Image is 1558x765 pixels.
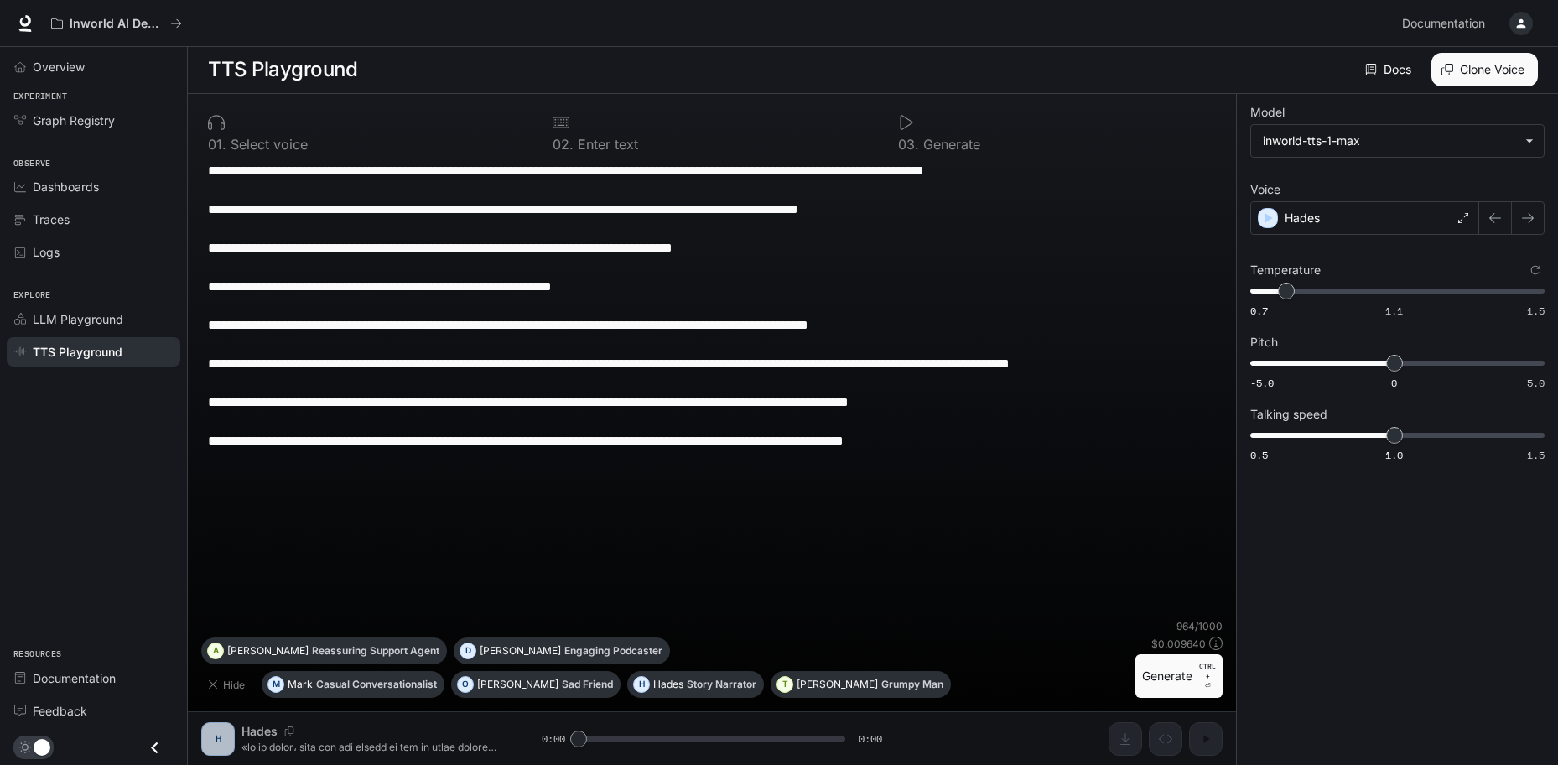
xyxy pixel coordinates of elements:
[1391,376,1397,390] span: 0
[687,679,756,690] p: Story Narrator
[797,679,878,690] p: [PERSON_NAME]
[653,679,683,690] p: Hades
[1431,53,1538,86] button: Clone Voice
[1263,133,1517,149] div: inworld-tts-1-max
[1250,304,1268,318] span: 0.7
[70,17,164,31] p: Inworld AI Demos
[7,52,180,81] a: Overview
[1176,619,1223,633] p: 964 / 1000
[564,646,662,656] p: Engaging Podcaster
[7,237,180,267] a: Logs
[771,671,951,698] button: T[PERSON_NAME]Grumpy Man
[1527,376,1545,390] span: 5.0
[33,112,115,129] span: Graph Registry
[201,671,255,698] button: Hide
[201,637,447,664] button: A[PERSON_NAME]Reassuring Support Agent
[1362,53,1418,86] a: Docs
[312,646,439,656] p: Reassuring Support Agent
[553,138,574,151] p: 0 2 .
[627,671,764,698] button: HHadesStory Narrator
[33,178,99,195] span: Dashboards
[1402,13,1485,34] span: Documentation
[33,702,87,720] span: Feedback
[1199,661,1216,691] p: ⏎
[208,138,226,151] p: 0 1 .
[136,731,174,765] button: Close drawer
[480,646,561,656] p: [PERSON_NAME]
[226,138,308,151] p: Select voice
[227,646,309,656] p: [PERSON_NAME]
[7,337,180,367] a: TTS Playground
[777,671,792,698] div: T
[1151,637,1206,651] p: $ 0.009640
[7,172,180,201] a: Dashboards
[7,664,180,693] a: Documentation
[288,679,313,690] p: Mark
[7,205,180,234] a: Traces
[477,679,558,690] p: [PERSON_NAME]
[208,53,357,86] h1: TTS Playground
[451,671,621,698] button: O[PERSON_NAME]Sad Friend
[208,637,223,664] div: A
[33,343,122,361] span: TTS Playground
[1385,304,1403,318] span: 1.1
[33,58,85,75] span: Overview
[1385,448,1403,462] span: 1.0
[33,310,123,328] span: LLM Playground
[33,669,116,687] span: Documentation
[1250,376,1274,390] span: -5.0
[262,671,444,698] button: MMarkCasual Conversationalist
[33,243,60,261] span: Logs
[1395,7,1498,40] a: Documentation
[898,138,919,151] p: 0 3 .
[1199,661,1216,681] p: CTRL +
[562,679,613,690] p: Sad Friend
[7,696,180,726] a: Feedback
[1527,448,1545,462] span: 1.5
[268,671,283,698] div: M
[34,737,50,756] span: Dark mode toggle
[1135,654,1223,698] button: GenerateCTRL +⏎
[1285,210,1320,226] p: Hades
[458,671,473,698] div: O
[1250,184,1280,195] p: Voice
[7,304,180,334] a: LLM Playground
[1250,409,1327,420] p: Talking speed
[33,211,70,228] span: Traces
[454,637,670,664] button: D[PERSON_NAME]Engaging Podcaster
[881,679,943,690] p: Grumpy Man
[1250,264,1321,276] p: Temperature
[634,671,649,698] div: H
[574,138,638,151] p: Enter text
[1250,336,1278,348] p: Pitch
[7,106,180,135] a: Graph Registry
[1527,304,1545,318] span: 1.5
[44,7,190,40] button: All workspaces
[1251,125,1544,157] div: inworld-tts-1-max
[316,679,437,690] p: Casual Conversationalist
[919,138,980,151] p: Generate
[1250,448,1268,462] span: 0.5
[1250,107,1285,118] p: Model
[1526,261,1545,279] button: Reset to default
[460,637,475,664] div: D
